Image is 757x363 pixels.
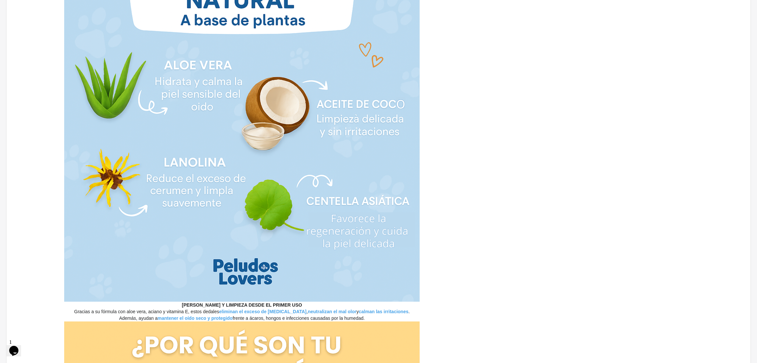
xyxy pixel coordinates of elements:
strong: calman las irritaciones [359,309,408,314]
p: Además, ayudan a frente a ácaros, hongos e infecciones causadas por la humedad. [37,315,447,321]
strong: [PERSON_NAME] Y LIMPIEZA DESDE EL PRIMER USO [182,302,302,308]
p: Gracias a su fórmula con aloe vera, aciano y vitamina E, estos dedales , y . [37,308,447,315]
strong: neutralizan el mal olor [308,309,356,314]
iframe: chat widget [7,337,28,356]
strong: mantener el oído seco y protegido [158,316,233,321]
strong: eliminan el exceso de [MEDICAL_DATA] [219,309,307,314]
